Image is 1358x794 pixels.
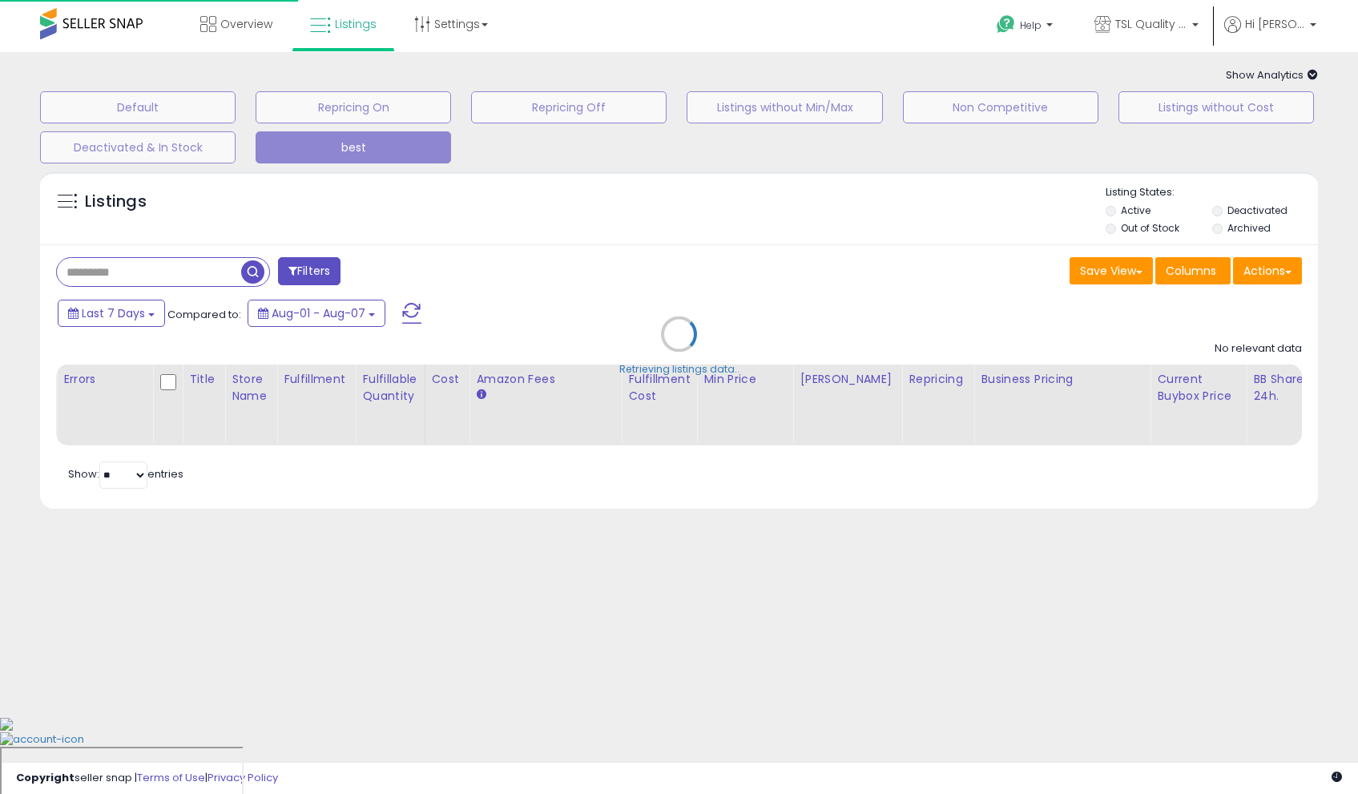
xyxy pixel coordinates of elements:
button: Listings without Min/Max [687,91,882,123]
a: Hi [PERSON_NAME] [1224,16,1316,52]
span: Hi [PERSON_NAME] [1245,16,1305,32]
button: Deactivated & In Stock [40,131,236,163]
a: Help [984,2,1069,52]
button: Listings without Cost [1118,91,1314,123]
span: Listings [335,16,377,32]
span: Overview [220,16,272,32]
button: Repricing Off [471,91,667,123]
button: Non Competitive [903,91,1098,123]
span: Help [1020,18,1042,32]
i: Get Help [996,14,1016,34]
div: Retrieving listings data.. [619,362,739,377]
span: TSL Quality Products [1115,16,1187,32]
button: Repricing On [256,91,451,123]
button: Default [40,91,236,123]
button: best [256,131,451,163]
span: Show Analytics [1226,67,1318,83]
